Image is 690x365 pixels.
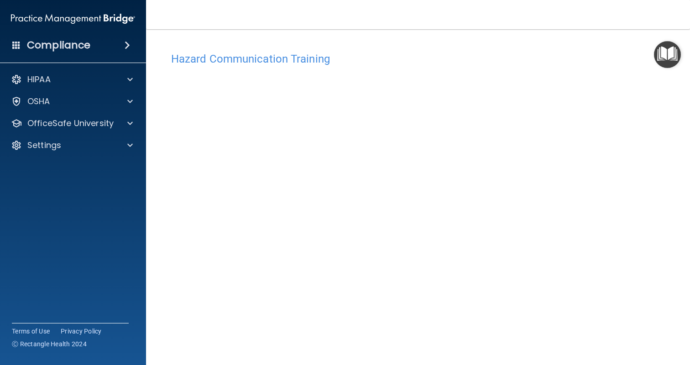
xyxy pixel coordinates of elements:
[27,118,114,129] p: OfficeSafe University
[12,327,50,336] a: Terms of Use
[27,39,90,52] h4: Compliance
[27,96,50,107] p: OSHA
[654,41,681,68] button: Open Resource Center
[11,10,135,28] img: PMB logo
[27,140,61,151] p: Settings
[12,339,87,349] span: Ⓒ Rectangle Health 2024
[11,96,133,107] a: OSHA
[27,74,51,85] p: HIPAA
[61,327,102,336] a: Privacy Policy
[11,74,133,85] a: HIPAA
[171,53,665,65] h4: Hazard Communication Training
[11,118,133,129] a: OfficeSafe University
[11,140,133,151] a: Settings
